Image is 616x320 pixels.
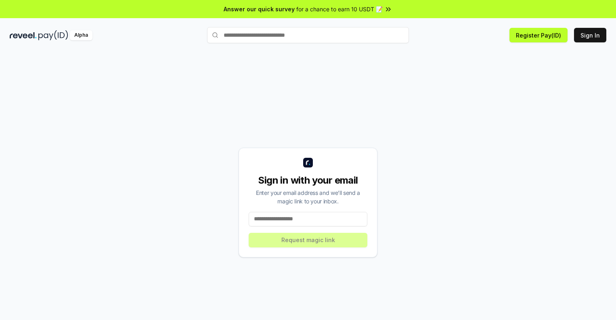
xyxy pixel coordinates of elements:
span: for a chance to earn 10 USDT 📝 [296,5,383,13]
button: Sign In [574,28,606,42]
span: Answer our quick survey [224,5,295,13]
div: Sign in with your email [249,174,367,187]
img: reveel_dark [10,30,37,40]
div: Enter your email address and we’ll send a magic link to your inbox. [249,188,367,205]
img: logo_small [303,158,313,167]
img: pay_id [38,30,68,40]
div: Alpha [70,30,92,40]
button: Register Pay(ID) [509,28,568,42]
